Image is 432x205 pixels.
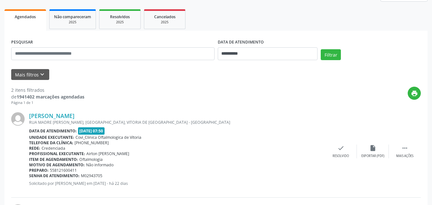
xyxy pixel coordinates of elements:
[369,145,376,152] i: insert_drive_file
[29,157,78,162] b: Item de agendamento:
[29,112,75,119] a: [PERSON_NAME]
[78,127,105,135] span: [DATE] 07:50
[86,162,114,168] span: Não informado
[218,37,264,47] label: DATA DE ATENDIMENTO
[104,20,136,25] div: 2025
[54,20,91,25] div: 2025
[321,49,341,60] button: Filtrar
[361,154,384,158] div: Exportar (PDF)
[29,162,85,168] b: Motivo de agendamento:
[411,90,418,97] i: print
[50,168,77,173] span: 558121600411
[396,154,413,158] div: Mais ações
[11,112,25,126] img: img
[110,14,130,20] span: Resolvidos
[75,140,109,146] span: [PHONE_NUMBER]
[29,173,80,178] b: Senha de atendimento:
[79,157,103,162] span: Oftalmologia
[401,145,408,152] i: 
[29,168,49,173] b: Preparo:
[29,181,325,186] p: Solicitado por [PERSON_NAME] em [DATE] - há 22 dias
[39,71,46,78] i: keyboard_arrow_down
[29,146,40,151] b: Rede:
[29,135,74,140] b: Unidade executante:
[11,93,84,100] div: de
[149,20,181,25] div: 2025
[29,128,77,134] b: Data de atendimento:
[11,100,84,106] div: Página 1 de 1
[86,151,129,156] span: Airton [PERSON_NAME]
[337,145,344,152] i: check
[54,14,91,20] span: Não compareceram
[333,154,349,158] div: Resolvido
[408,87,421,100] button: print
[17,94,84,100] strong: 1941402 marcações agendadas
[11,69,49,80] button: Mais filtroskeyboard_arrow_down
[81,173,102,178] span: M02943705
[29,140,73,146] b: Telefone da clínica:
[29,151,85,156] b: Profissional executante:
[11,87,84,93] div: 2 itens filtrados
[29,120,325,125] div: RUA MADRE [PERSON_NAME], [GEOGRAPHIC_DATA], VITORIA DE [GEOGRAPHIC_DATA] - [GEOGRAPHIC_DATA]
[154,14,176,20] span: Cancelados
[75,135,141,140] span: Covi_Clinica Oftalmologica de Vitoria
[11,37,33,47] label: PESQUISAR
[42,146,65,151] span: Credenciada
[15,14,36,20] span: Agendados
